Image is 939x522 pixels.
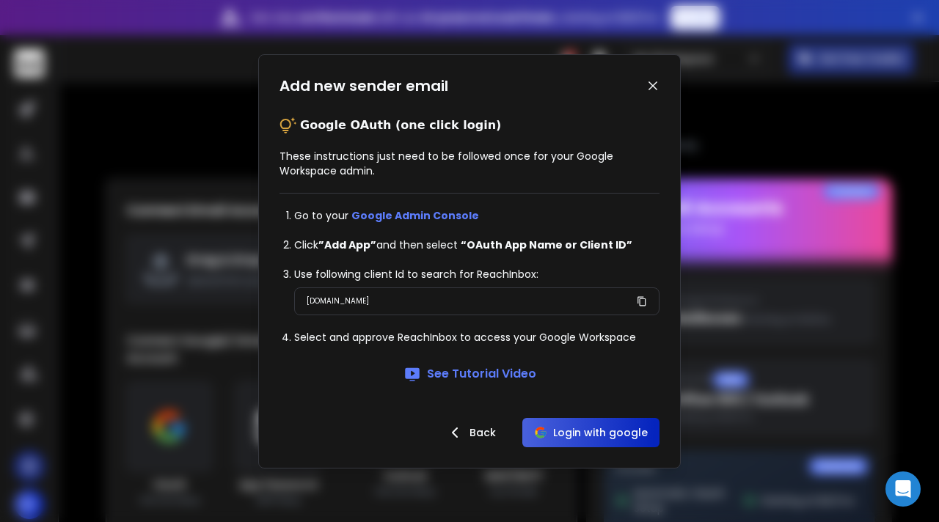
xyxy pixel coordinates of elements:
li: Use following client Id to search for ReachInbox: [294,267,660,282]
li: Go to your [294,208,660,223]
p: These instructions just need to be followed once for your Google Workspace admin. [279,149,660,178]
button: Login with google [522,418,660,447]
h1: Add new sender email [279,76,448,96]
p: [DOMAIN_NAME] [307,294,369,309]
a: See Tutorial Video [403,365,536,383]
img: tips [279,117,297,134]
button: Back [434,418,508,447]
strong: “OAuth App Name or Client ID” [461,238,632,252]
strong: ”Add App” [318,238,376,252]
p: Google OAuth (one click login) [300,117,501,134]
a: Google Admin Console [351,208,479,223]
li: Click and then select [294,238,660,252]
li: Select and approve ReachInbox to access your Google Workspace [294,330,660,345]
div: Open Intercom Messenger [885,471,921,507]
